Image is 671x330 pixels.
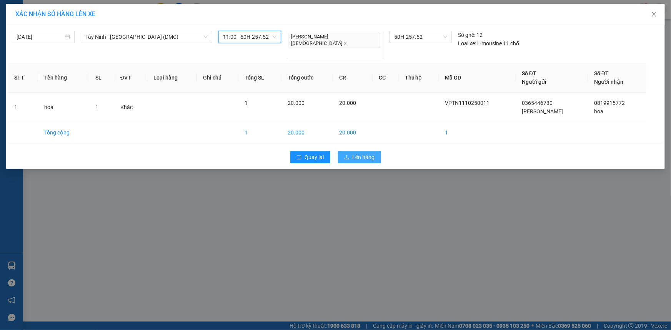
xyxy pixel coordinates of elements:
[288,100,305,106] span: 20.000
[290,151,330,163] button: rollbackQuay lại
[89,63,114,93] th: SL
[38,122,89,143] td: Tổng cộng
[343,41,347,45] span: close
[522,100,553,106] span: 0365446730
[522,108,563,114] span: [PERSON_NAME]
[394,31,447,43] span: 50H-257.52
[15,10,95,18] span: XÁC NHẬN SỐ HÀNG LÊN XE
[289,33,380,48] span: [PERSON_NAME][DEMOGRAPHIC_DATA]
[458,31,483,39] div: 12
[458,39,519,48] div: Limousine 11 chỗ
[594,70,609,76] span: Số ĐT
[594,79,623,85] span: Người nhận
[245,100,248,106] span: 1
[238,63,281,93] th: Tổng SL
[223,31,276,43] span: 11:00 - 50H-257.52
[445,100,490,106] span: VPTN1110250011
[305,153,324,161] span: Quay lại
[458,39,476,48] span: Loại xe:
[333,122,373,143] td: 20.000
[95,104,98,110] span: 1
[439,63,516,93] th: Mã GD
[643,4,665,25] button: Close
[522,79,546,85] span: Người gửi
[17,33,63,41] input: 11/10/2025
[85,31,208,43] span: Tây Ninh - Sài Gòn (DMC)
[281,63,333,93] th: Tổng cước
[594,108,603,114] span: hoa
[281,122,333,143] td: 20.000
[399,63,439,93] th: Thu hộ
[338,151,381,163] button: uploadLên hàng
[333,63,373,93] th: CR
[38,93,89,122] td: hoa
[8,93,38,122] td: 1
[458,31,475,39] span: Số ghế:
[439,122,516,143] td: 1
[373,63,399,93] th: CC
[296,154,302,161] span: rollback
[522,70,536,76] span: Số ĐT
[238,122,281,143] td: 1
[353,153,375,161] span: Lên hàng
[114,93,148,122] td: Khác
[8,63,38,93] th: STT
[594,100,625,106] span: 0819915772
[344,154,350,161] span: upload
[114,63,148,93] th: ĐVT
[38,63,89,93] th: Tên hàng
[147,63,197,93] th: Loại hàng
[651,11,657,17] span: close
[339,100,356,106] span: 20.000
[203,35,208,39] span: down
[197,63,238,93] th: Ghi chú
